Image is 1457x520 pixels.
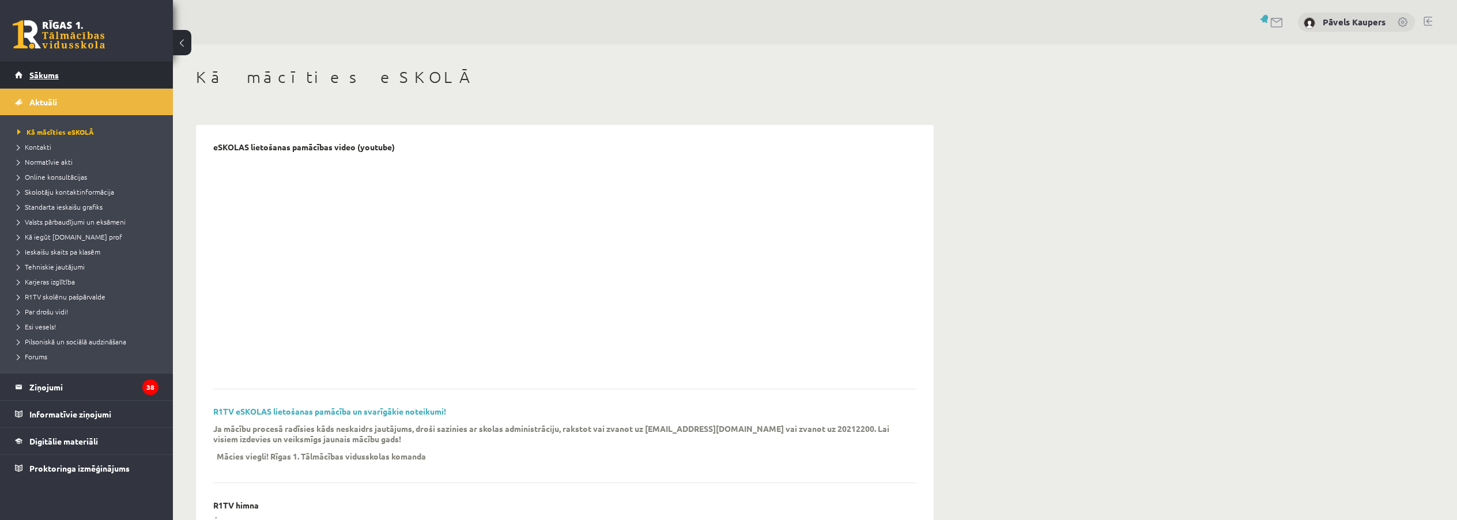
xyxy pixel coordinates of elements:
[15,401,158,427] a: Informatīvie ziņojumi
[17,337,126,346] span: Pilsoniskā un sociālā audzināšana
[17,217,126,226] span: Valsts pārbaudījumi un eksāmeni
[17,142,51,151] span: Kontakti
[17,261,161,272] a: Tehniskie jautājumi
[17,277,75,286] span: Karjeras izglītība
[15,62,158,88] a: Sākums
[17,157,161,167] a: Normatīvie akti
[17,307,68,316] span: Par drošu vidi!
[15,455,158,481] a: Proktoringa izmēģinājums
[17,246,161,257] a: Ieskaišu skaits pa klasēm
[17,187,114,196] span: Skolotāju kontaktinformācija
[29,97,57,107] span: Aktuāli
[17,306,161,317] a: Par drošu vidi!
[17,127,94,136] span: Kā mācīties eSKOLĀ
[17,321,161,332] a: Esi vesels!
[13,20,105,49] a: Rīgas 1. Tālmācības vidusskola
[17,127,161,137] a: Kā mācīties eSKOLĀ
[17,157,73,166] span: Normatīvie akti
[17,292,105,301] span: R1TV skolēnu pašpārvalde
[17,202,103,211] span: Standarta ieskaišu grafiks
[17,232,122,241] span: Kā iegūt [DOMAIN_NAME] prof
[17,172,87,181] span: Online konsultācijas
[17,217,161,227] a: Valsts pārbaudījumi un eksāmeni
[196,67,934,87] h1: Kā mācīties eSKOLĀ
[17,262,85,271] span: Tehniskie jautājumi
[213,423,899,444] p: Ja mācību procesā radīsies kāds neskaidrs jautājums, droši sazinies ar skolas administrāciju, rak...
[15,374,158,400] a: Ziņojumi38
[29,70,59,80] span: Sākums
[213,406,446,416] a: R1TV eSKOLAS lietošanas pamācība un svarīgākie noteikumi!
[142,379,158,395] i: 38
[29,436,98,446] span: Digitālie materiāli
[1304,17,1315,29] img: Pāvels Kaupers
[17,187,161,197] a: Skolotāju kontaktinformācija
[17,247,100,256] span: Ieskaišu skaits pa klasēm
[17,202,161,212] a: Standarta ieskaišu grafiks
[17,336,161,347] a: Pilsoniskā un sociālā audzināšana
[17,351,161,362] a: Forums
[17,142,161,152] a: Kontakti
[17,352,47,361] span: Forums
[17,231,161,242] a: Kā iegūt [DOMAIN_NAME] prof
[213,142,395,152] p: eSKOLAS lietošanas pamācības video (youtube)
[17,291,161,302] a: R1TV skolēnu pašpārvalde
[29,374,158,400] legend: Ziņojumi
[1323,16,1386,28] a: Pāvels Kaupers
[213,500,259,510] p: R1TV himna
[29,401,158,427] legend: Informatīvie ziņojumi
[17,322,56,331] span: Esi vesels!
[29,463,130,473] span: Proktoringa izmēģinājums
[15,428,158,454] a: Digitālie materiāli
[270,451,426,461] p: Rīgas 1. Tālmācības vidusskolas komanda
[17,276,161,287] a: Karjeras izglītība
[17,172,161,182] a: Online konsultācijas
[15,89,158,115] a: Aktuāli
[217,451,269,461] p: Mācies viegli!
